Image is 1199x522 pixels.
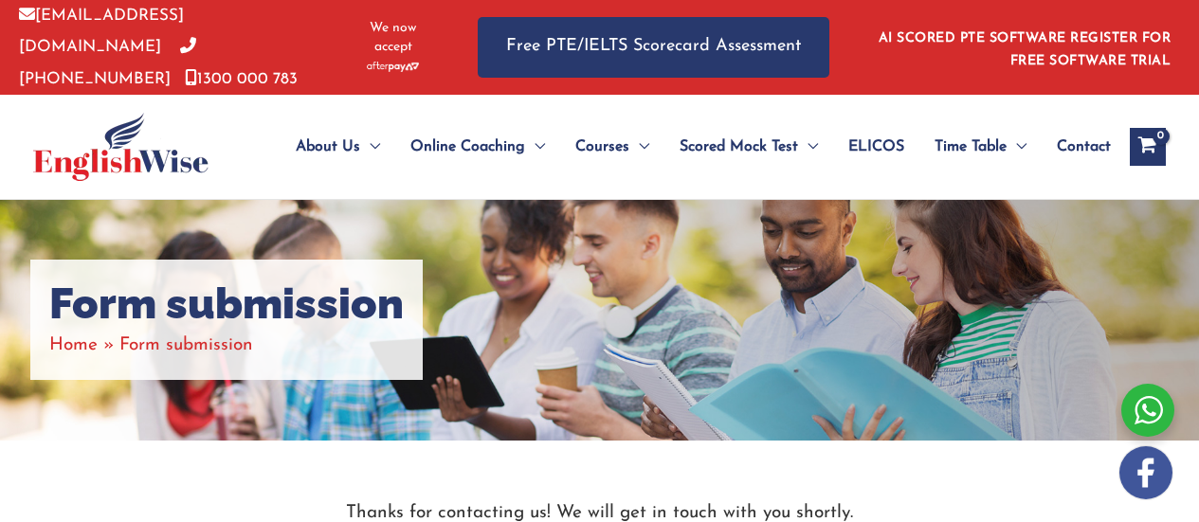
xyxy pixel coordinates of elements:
[867,16,1180,78] aside: Header Widget 1
[629,114,649,180] span: Menu Toggle
[1130,128,1166,166] a: View Shopping Cart, empty
[1119,446,1172,499] img: white-facebook.png
[19,8,184,55] a: [EMAIL_ADDRESS][DOMAIN_NAME]
[49,330,404,361] nav: Breadcrumbs
[575,114,629,180] span: Courses
[367,62,419,72] img: Afterpay-Logo
[410,114,525,180] span: Online Coaching
[919,114,1042,180] a: Time TableMenu Toggle
[1007,114,1026,180] span: Menu Toggle
[848,114,904,180] span: ELICOS
[560,114,664,180] a: CoursesMenu Toggle
[355,19,430,57] span: We now accept
[360,114,380,180] span: Menu Toggle
[664,114,833,180] a: Scored Mock TestMenu Toggle
[478,17,829,77] a: Free PTE/IELTS Scorecard Assessment
[49,336,98,354] a: Home
[680,114,798,180] span: Scored Mock Test
[879,31,1172,68] a: AI SCORED PTE SOFTWARE REGISTER FOR FREE SOFTWARE TRIAL
[395,114,560,180] a: Online CoachingMenu Toggle
[1042,114,1111,180] a: Contact
[798,114,818,180] span: Menu Toggle
[33,113,209,181] img: cropped-ew-logo
[49,279,404,330] h1: Form submission
[185,71,298,87] a: 1300 000 783
[119,336,253,354] span: Form submission
[19,39,196,86] a: [PHONE_NUMBER]
[296,114,360,180] span: About Us
[281,114,395,180] a: About UsMenu Toggle
[1057,114,1111,180] span: Contact
[833,114,919,180] a: ELICOS
[525,114,545,180] span: Menu Toggle
[250,114,1111,180] nav: Site Navigation: Main Menu
[935,114,1007,180] span: Time Table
